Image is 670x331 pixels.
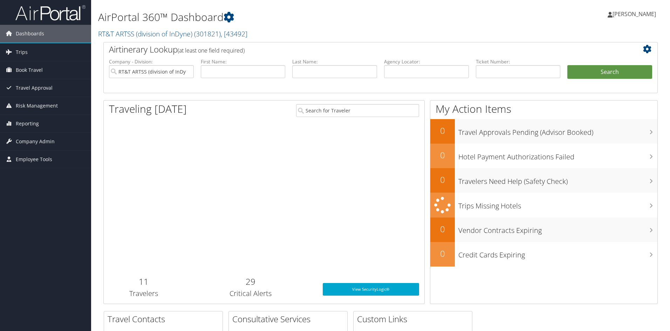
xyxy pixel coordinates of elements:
span: Trips [16,43,28,61]
h3: Travelers [109,289,179,298]
a: 0Travelers Need Help (Safety Check) [430,168,657,193]
span: Travel Approval [16,79,53,97]
h2: Travel Contacts [108,313,223,325]
h2: 0 [430,174,455,186]
span: Employee Tools [16,151,52,168]
span: Reporting [16,115,39,132]
span: Company Admin [16,133,55,150]
a: RT&T ARTSS (division of InDyne) [98,29,247,39]
img: airportal-logo.png [15,5,86,21]
h3: Hotel Payment Authorizations Failed [458,149,657,162]
h3: Vendor Contracts Expiring [458,222,657,235]
span: Book Travel [16,61,43,79]
span: , [ 43492 ] [221,29,247,39]
h1: Traveling [DATE] [109,102,187,116]
a: 0Credit Cards Expiring [430,242,657,267]
h3: Travel Approvals Pending (Advisor Booked) [458,124,657,137]
h3: Critical Alerts [189,289,312,298]
h3: Trips Missing Hotels [458,198,657,211]
label: Company - Division: [109,58,194,65]
h2: Airtinerary Lookup [109,43,606,55]
h2: Consultative Services [232,313,347,325]
h2: 0 [430,223,455,235]
span: ( 301821 ) [194,29,221,39]
h2: Custom Links [357,313,472,325]
h2: 11 [109,276,179,288]
span: (at least one field required) [178,47,245,54]
label: Ticket Number: [476,58,561,65]
a: Trips Missing Hotels [430,193,657,218]
h2: 0 [430,149,455,161]
label: Agency Locator: [384,58,469,65]
span: [PERSON_NAME] [613,10,656,18]
input: Search for Traveler [296,104,419,117]
h1: My Action Items [430,102,657,116]
a: [PERSON_NAME] [608,4,663,25]
a: 0Hotel Payment Authorizations Failed [430,144,657,168]
h2: 29 [189,276,312,288]
label: First Name: [201,58,286,65]
h2: 0 [430,248,455,260]
h3: Travelers Need Help (Safety Check) [458,173,657,186]
h3: Credit Cards Expiring [458,247,657,260]
a: 0Travel Approvals Pending (Advisor Booked) [430,119,657,144]
h1: AirPortal 360™ Dashboard [98,10,475,25]
h2: 0 [430,125,455,137]
a: View SecurityLogic® [323,283,419,296]
button: Search [567,65,652,79]
a: 0Vendor Contracts Expiring [430,218,657,242]
label: Last Name: [292,58,377,65]
span: Dashboards [16,25,44,42]
span: Risk Management [16,97,58,115]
